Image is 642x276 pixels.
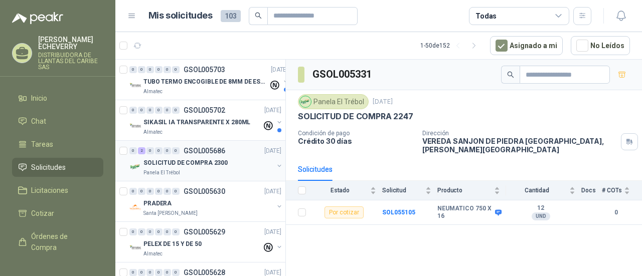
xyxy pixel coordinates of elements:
[298,137,414,145] p: Crédito 30 días
[172,228,180,235] div: 0
[146,188,154,195] div: 0
[143,199,172,208] p: PRADERA
[129,147,137,154] div: 0
[129,120,141,132] img: Company Logo
[155,269,163,276] div: 0
[184,228,225,235] p: GSOL005629
[143,209,198,217] p: Santa [PERSON_NAME]
[138,188,145,195] div: 0
[172,269,180,276] div: 0
[312,181,382,200] th: Estado
[325,206,364,218] div: Por cotizar
[146,147,154,154] div: 0
[138,228,145,235] div: 0
[506,181,581,200] th: Cantidad
[129,161,141,173] img: Company Logo
[184,107,225,114] p: GSOL005702
[129,80,141,92] img: Company Logo
[437,187,492,194] span: Producto
[264,227,281,237] p: [DATE]
[31,185,68,196] span: Licitaciones
[12,158,103,177] a: Solicitudes
[164,269,171,276] div: 0
[422,137,617,154] p: VEREDA SANJON DE PIEDRA [GEOGRAPHIC_DATA] , [PERSON_NAME][GEOGRAPHIC_DATA]
[312,67,373,82] h3: GSOL005331
[143,158,228,168] p: SOLICITUD DE COMPRA 2300
[264,187,281,196] p: [DATE]
[129,226,283,258] a: 0 0 0 0 0 0 GSOL005629[DATE] Company LogoPELEX DE 15 Y DE 50Almatec
[129,188,137,195] div: 0
[155,228,163,235] div: 0
[129,107,137,114] div: 0
[382,181,437,200] th: Solicitud
[155,147,163,154] div: 0
[164,66,171,73] div: 0
[373,97,393,107] p: [DATE]
[172,107,180,114] div: 0
[164,188,171,195] div: 0
[264,146,281,156] p: [DATE]
[146,228,154,235] div: 0
[12,89,103,108] a: Inicio
[382,187,423,194] span: Solicitud
[184,147,225,154] p: GSOL005686
[602,181,642,200] th: # COTs
[148,9,213,23] h1: Mis solicitudes
[143,77,268,87] p: TUBO TERMO ENCOGIBLE DE 8MM DE ESPESOR X 5CMS
[437,181,506,200] th: Producto
[298,164,333,175] div: Solicitudes
[300,96,311,107] img: Company Logo
[422,130,617,137] p: Dirección
[164,147,171,154] div: 0
[143,128,163,136] p: Almatec
[184,188,225,195] p: GSOL005630
[221,10,241,22] span: 103
[164,228,171,235] div: 0
[31,231,94,253] span: Órdenes de Compra
[31,139,53,150] span: Tareas
[129,269,137,276] div: 0
[12,204,103,223] a: Cotizar
[12,112,103,131] a: Chat
[172,188,180,195] div: 0
[382,209,415,216] a: SOL055105
[12,135,103,154] a: Tareas
[138,66,145,73] div: 0
[475,11,497,22] div: Todas
[143,169,180,177] p: Panela El Trébol
[143,88,163,96] p: Almatec
[437,205,493,220] b: NEUMATICO 750 X 16
[31,93,47,104] span: Inicio
[129,185,283,217] a: 0 0 0 0 0 0 GSOL005630[DATE] Company LogoPRADERASanta [PERSON_NAME]
[31,208,54,219] span: Cotizar
[420,38,482,54] div: 1 - 50 de 152
[581,181,602,200] th: Docs
[12,227,103,257] a: Órdenes de Compra
[143,118,250,127] p: SIKASIL IA TRANSPARENTE X 280ML
[298,130,414,137] p: Condición de pago
[184,269,225,276] p: GSOL005628
[12,181,103,200] a: Licitaciones
[506,204,575,212] b: 12
[129,66,137,73] div: 0
[129,104,283,136] a: 0 0 0 0 0 0 GSOL005702[DATE] Company LogoSIKASIL IA TRANSPARENTE X 280MLAlmatec
[129,242,141,254] img: Company Logo
[38,52,103,70] p: DISTRIBUIDORA DE LLANTAS DEL CARIBE SAS
[264,106,281,115] p: [DATE]
[602,208,630,217] b: 0
[298,111,413,122] p: SOLICITUD DE COMPRA 2247
[507,71,514,78] span: search
[255,12,262,19] span: search
[31,162,66,173] span: Solicitudes
[138,147,145,154] div: 2
[138,107,145,114] div: 0
[146,66,154,73] div: 0
[129,145,283,177] a: 0 2 0 0 0 0 GSOL005686[DATE] Company LogoSOLICITUD DE COMPRA 2300Panela El Trébol
[155,188,163,195] div: 0
[155,66,163,73] div: 0
[184,66,225,73] p: GSOL005703
[298,94,369,109] div: Panela El Trébol
[532,212,550,220] div: UND
[143,250,163,258] p: Almatec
